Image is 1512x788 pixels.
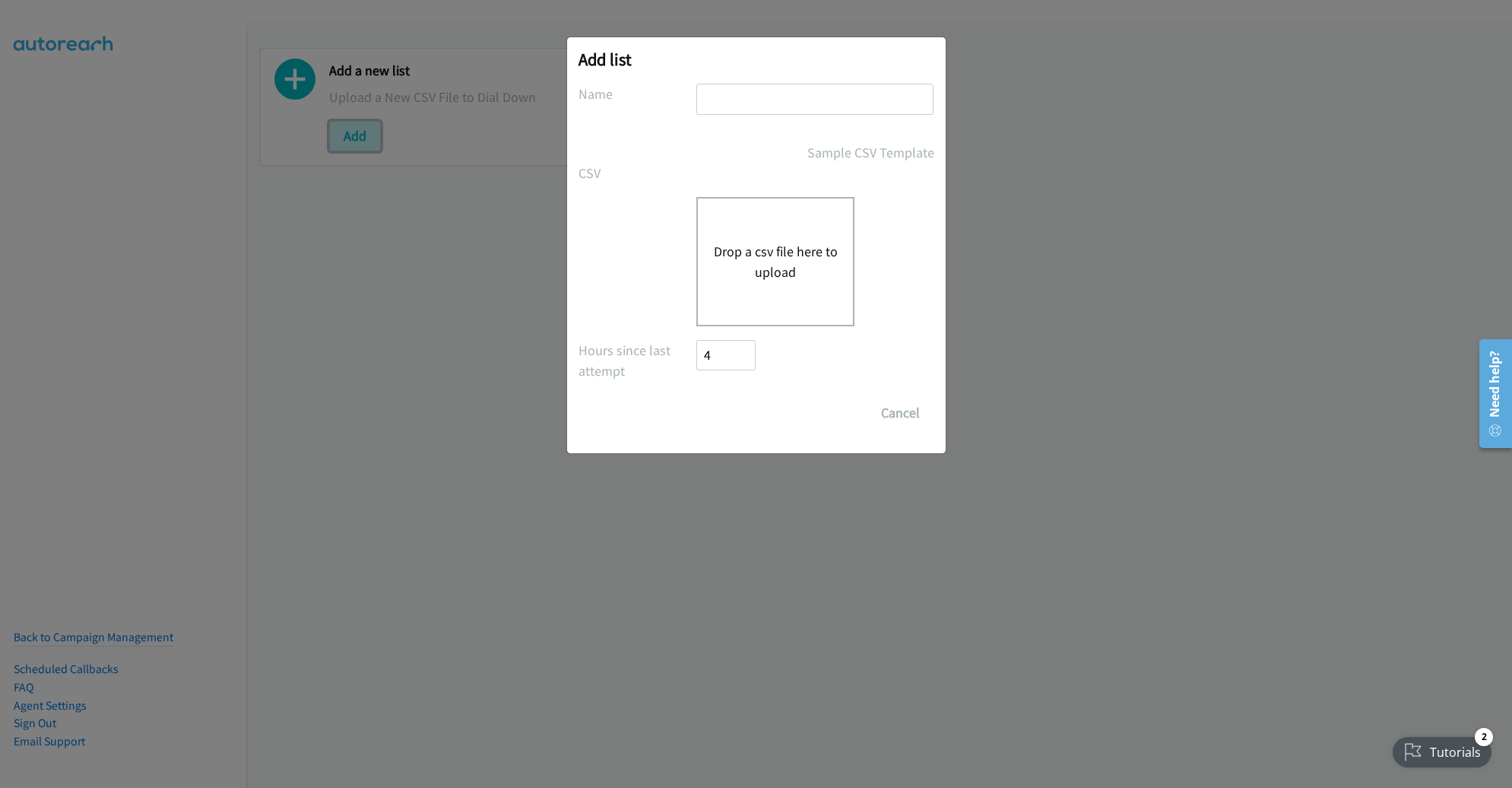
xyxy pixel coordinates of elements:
label: CSV [578,163,697,183]
button: Drop a csv file here to upload [713,241,838,282]
a: Sample CSV Template [807,142,934,163]
label: Hours since last attempt [578,340,697,381]
button: Cancel [867,398,934,428]
iframe: Resource Center [1469,333,1512,454]
h2: Add list [578,49,934,70]
label: Name [578,84,697,104]
iframe: Checklist [1384,722,1501,777]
